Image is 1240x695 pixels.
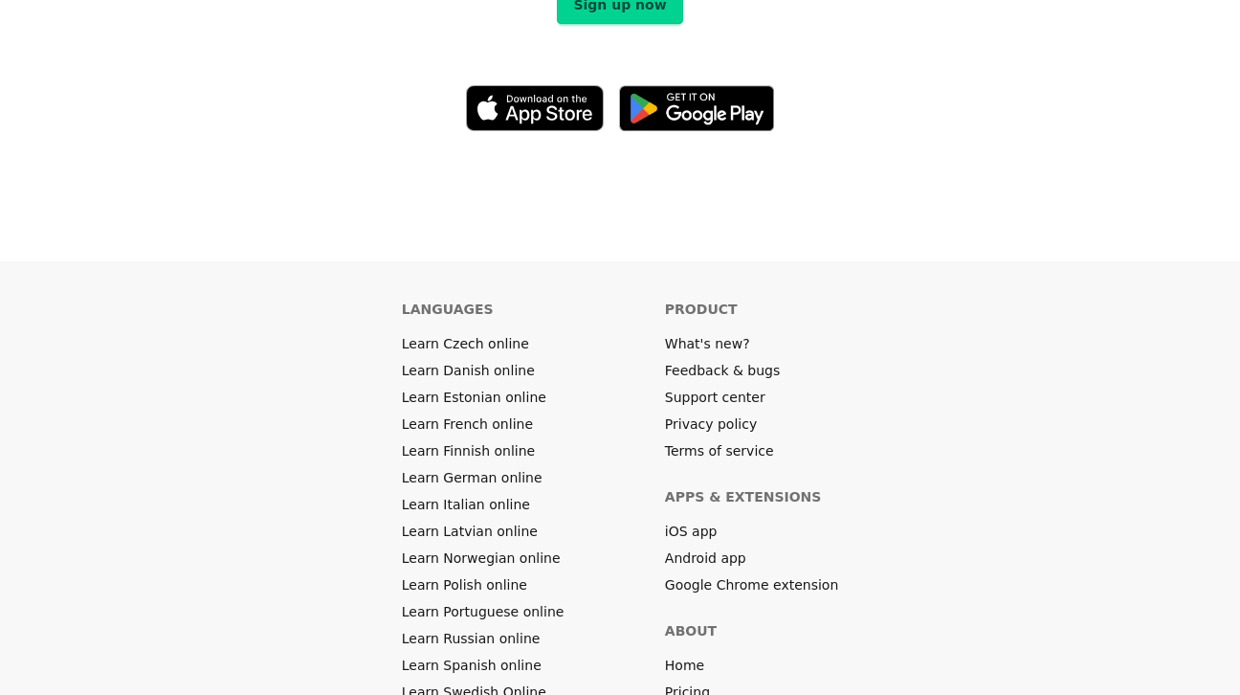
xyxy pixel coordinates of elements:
[402,361,535,380] a: Learn Danish online
[665,487,822,506] h6: Apps & extensions
[402,629,541,648] a: Learn Russian online
[665,575,838,594] a: Google Chrome extension
[402,656,542,675] a: Learn Spanish online
[619,85,774,131] img: Get it on Google Play
[665,656,704,675] a: Home
[665,621,717,640] h6: About
[665,334,750,353] a: What's new?
[466,85,604,131] img: Download on the App Store
[402,549,561,568] a: Learn Norwegian online
[402,468,542,487] a: Learn German online
[402,441,535,460] a: Learn Finnish online
[402,575,527,594] a: Learn Polish online
[402,334,529,353] a: Learn Czech online
[665,441,774,460] a: Terms of service
[402,415,533,434] a: Learn French online
[665,522,718,541] a: iOS app
[665,549,746,568] a: Android app
[402,495,530,514] a: Learn Italian online
[665,300,738,319] h6: Product
[402,522,538,541] a: Learn Latvian online
[665,388,765,407] a: Support center
[402,388,546,407] a: Learn Estonian online
[402,300,494,319] h6: Languages
[402,602,565,621] a: Learn Portuguese online
[665,361,780,380] a: Feedback & bugs
[665,415,757,434] a: Privacy policy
